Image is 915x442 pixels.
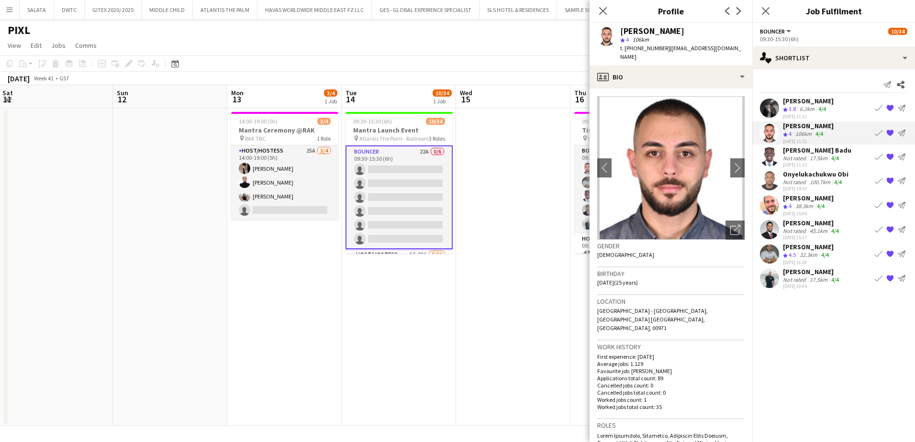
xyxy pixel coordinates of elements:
[808,178,832,186] div: 100.7km
[1,94,13,105] span: 11
[783,259,834,265] div: [DATE] 16:20
[760,28,792,35] button: Bouncer
[798,105,816,113] div: 6.2km
[798,251,819,259] div: 32.3km
[783,267,841,276] div: [PERSON_NAME]
[142,0,193,19] button: MIDDLE CHILD
[793,130,814,138] div: 106km
[597,269,745,278] h3: Birthday
[783,234,841,241] div: [DATE] 15:37
[597,367,745,375] p: Favourite job: [PERSON_NAME]
[59,75,69,82] div: GST
[783,155,808,162] div: Not rated
[71,39,100,52] a: Comms
[85,0,142,19] button: GITEX 2020/ 2025
[429,135,445,142] span: 3 Roles
[783,170,848,178] div: Onyelukachukwu Obi
[458,94,472,105] span: 15
[353,118,392,125] span: 09:30-15:30 (6h)
[597,403,745,410] p: Worked jobs total count: 35
[346,112,453,254] app-job-card: 09:30-15:30 (6h)10/34Mantra Launch Event Atlantis The Palm - Ballroom3 RolesBouncer22A0/609:30-15...
[597,251,654,258] span: [DEMOGRAPHIC_DATA]
[818,105,826,112] app-skills-label: 4/4
[789,105,796,112] span: 3.8
[590,66,752,88] div: Bio
[597,242,745,250] h3: Gender
[231,145,338,220] app-card-role: Host/Hostess25A3/414:00-19:00 (5h)[PERSON_NAME][PERSON_NAME][PERSON_NAME]
[815,130,823,137] app-skills-label: 4/4
[346,126,453,134] h3: Mantra Launch Event
[760,35,907,43] div: 09:30-15:30 (6h)
[51,41,66,50] span: Jobs
[117,88,128,97] span: Sun
[831,155,839,162] app-skills-label: 4/4
[460,88,472,97] span: Wed
[324,98,337,105] div: 1 Job
[317,118,331,125] span: 3/4
[582,118,621,125] span: 09:30-14:30 (5h)
[230,94,244,105] span: 13
[344,94,357,105] span: 14
[783,276,808,283] div: Not rated
[831,276,839,283] app-skills-label: 4/4
[32,75,56,82] span: Week 41
[789,202,792,210] span: 4
[245,135,266,142] span: RAK TBC
[239,118,278,125] span: 14:00-19:00 (5h)
[27,39,45,52] a: Edit
[115,94,128,105] span: 12
[783,210,834,217] div: [DATE] 15:04
[597,297,745,306] h3: Location
[54,0,85,19] button: DWTC
[760,28,785,35] span: Bouncer
[324,89,337,97] span: 3/4
[752,46,915,69] div: Shortlist
[783,122,834,130] div: [PERSON_NAME]
[808,227,829,234] div: 45.1km
[597,96,745,240] img: Crew avatar or photo
[4,39,25,52] a: View
[808,155,829,162] div: 17.5km
[317,135,331,142] span: 1 Role
[831,227,839,234] app-skills-label: 4/4
[620,44,741,60] span: | [EMAIL_ADDRESS][DOMAIN_NAME]
[193,0,257,19] button: ATLANTIS THE PALM
[231,112,338,220] app-job-card: 14:00-19:00 (5h)3/4Mantra Ceremony @RAK RAK TBC1 RoleHost/Hostess25A3/414:00-19:00 (5h)[PERSON_NA...
[789,130,792,137] span: 4
[783,178,808,186] div: Not rated
[817,202,825,210] app-skills-label: 4/4
[783,138,834,144] div: [DATE] 11:12
[75,41,97,50] span: Comms
[620,44,670,52] span: t. [PHONE_NUMBER]
[631,36,651,43] span: 106km
[8,74,30,83] div: [DATE]
[257,0,372,19] button: HAVAS WORLDWIDE MIDDLE EAST FZ LLC
[597,360,745,367] p: Average jobs: 1.129
[597,343,745,351] h3: Work history
[597,382,745,389] p: Cancelled jobs count: 0
[789,251,796,258] span: 4.5
[597,396,745,403] p: Worked jobs count: 1
[31,41,42,50] span: Edit
[346,88,357,97] span: Tue
[231,126,338,134] h3: Mantra Ceremony @RAK
[372,0,480,19] button: GES - GLOBAL EXPERIENCE SPECIALIST
[590,5,752,17] h3: Profile
[783,146,851,155] div: [PERSON_NAME] Badu
[8,41,21,50] span: View
[557,0,627,19] button: SAMPLE SOURCING ⁉️
[426,118,445,125] span: 10/34
[597,279,638,286] span: [DATE] (25 years)
[725,221,745,240] div: Open photos pop-in
[783,194,834,202] div: [PERSON_NAME]
[433,89,452,97] span: 10/34
[783,186,848,192] div: [DATE] 14:57
[346,145,453,249] app-card-role: Bouncer22A0/609:30-15:30 (6h)
[574,112,681,254] app-job-card: 09:30-14:30 (5h)27/27Tissoli Launch @DIFC Ritz Carlton DIFC, [GEOGRAPHIC_DATA]4 RolesBouncer5/509...
[231,88,244,97] span: Mon
[821,251,829,258] app-skills-label: 4/4
[783,162,851,168] div: [DATE] 11:15
[626,36,629,43] span: 4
